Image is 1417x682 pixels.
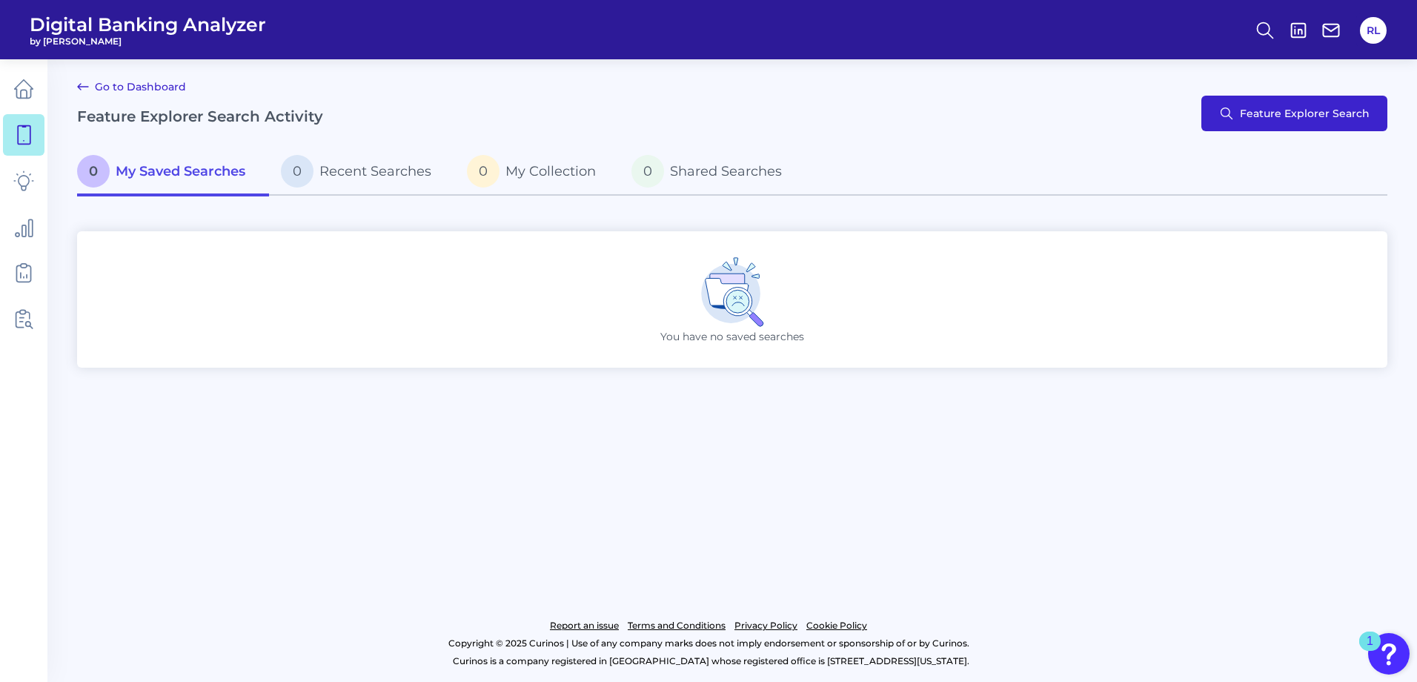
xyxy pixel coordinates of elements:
span: 0 [467,155,500,188]
a: Cookie Policy [806,617,867,635]
span: Recent Searches [319,163,431,179]
span: by [PERSON_NAME] [30,36,266,47]
span: 0 [77,155,110,188]
button: Open Resource Center, 1 new notification [1368,633,1410,675]
span: 0 [631,155,664,188]
div: You have no saved searches [77,231,1387,368]
span: Digital Banking Analyzer [30,13,266,36]
h2: Feature Explorer Search Activity [77,107,323,125]
a: Privacy Policy [734,617,797,635]
p: Copyright © 2025 Curinos | Use of any company marks does not imply endorsement or sponsorship of ... [73,635,1344,652]
a: 0Shared Searches [620,149,806,196]
span: My Collection [505,163,596,179]
a: 0My Collection [455,149,620,196]
span: Shared Searches [670,163,782,179]
p: Curinos is a company registered in [GEOGRAPHIC_DATA] whose registered office is [STREET_ADDRESS][... [77,652,1344,670]
span: 0 [281,155,313,188]
button: Feature Explorer Search [1201,96,1387,131]
a: 0My Saved Searches [77,149,269,196]
span: Feature Explorer Search [1240,107,1370,119]
a: Report an issue [550,617,619,635]
button: RL [1360,17,1387,44]
a: Go to Dashboard [77,78,186,96]
div: 1 [1367,641,1373,661]
a: 0Recent Searches [269,149,455,196]
span: My Saved Searches [116,163,245,179]
a: Terms and Conditions [628,617,726,635]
